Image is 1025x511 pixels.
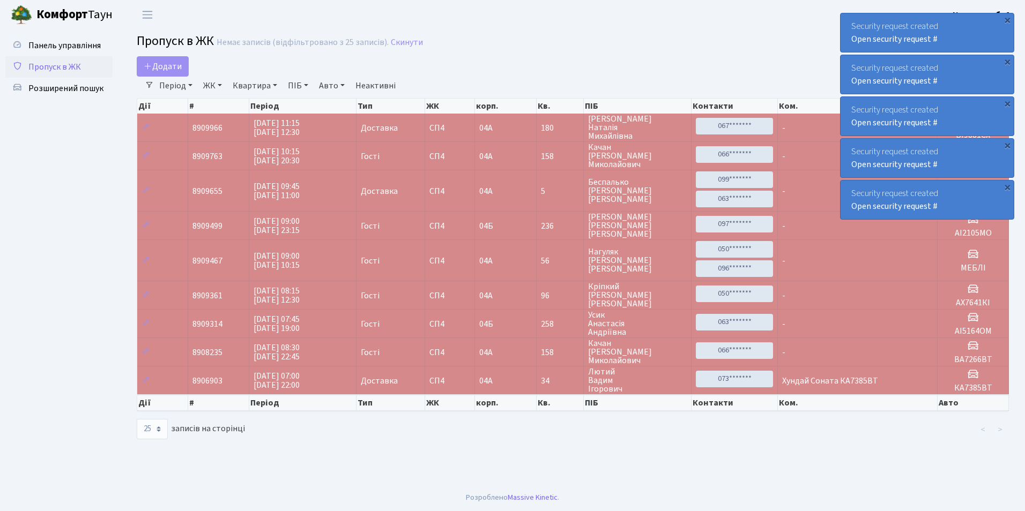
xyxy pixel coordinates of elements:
span: 8906903 [192,375,222,387]
a: Квартира [228,77,281,95]
span: - [782,151,785,162]
h5: ВА7266ВТ [942,355,1004,365]
span: Пропуск в ЖК [137,32,214,50]
a: Open security request # [851,200,938,212]
span: Гості [361,320,380,328]
th: ПІБ [584,99,692,114]
div: Security request created [841,13,1014,52]
span: Лютий Вадим Ігорович [588,367,687,393]
span: [DATE] 11:15 [DATE] 12:30 [254,117,300,138]
span: Гості [361,257,380,265]
span: - [782,347,785,358]
th: ЖК [425,99,475,114]
span: СП4 [429,152,470,161]
div: Security request created [841,55,1014,94]
a: Open security request # [851,75,938,87]
span: Доставка [361,124,398,132]
a: Панель управління [5,35,113,56]
span: [PERSON_NAME] [PERSON_NAME] [PERSON_NAME] [588,213,687,238]
button: Переключити навігацію [134,6,161,24]
a: Massive Kinetic [508,492,558,503]
span: 8908235 [192,347,222,358]
span: 8909655 [192,185,222,197]
span: 04А [479,185,493,197]
span: [DATE] 09:00 [DATE] 10:15 [254,250,300,271]
div: × [1002,56,1013,67]
a: Авто [315,77,349,95]
th: Тип [356,99,426,114]
span: 04А [479,151,493,162]
span: 34 [541,377,579,385]
label: записів на сторінці [137,419,245,439]
div: × [1002,140,1013,151]
a: ПІБ [284,77,313,95]
span: [DATE] 09:00 [DATE] 23:15 [254,215,300,236]
span: - [782,122,785,134]
th: Кв. [537,395,584,411]
div: Security request created [841,139,1014,177]
a: Період [155,77,197,95]
span: [DATE] 08:30 [DATE] 22:45 [254,342,300,363]
span: СП4 [429,377,470,385]
th: # [188,99,249,114]
a: Open security request # [851,33,938,45]
th: Тип [356,395,426,411]
th: ЖК [425,395,475,411]
th: Дії [137,99,188,114]
th: Ком. [778,99,938,114]
span: 8909499 [192,220,222,232]
div: × [1002,182,1013,192]
span: СП4 [429,257,470,265]
span: Беспалько [PERSON_NAME] [PERSON_NAME] [588,178,687,204]
select: записів на сторінці [137,419,168,439]
th: Контакти [692,99,778,114]
span: Гості [361,291,380,300]
span: СП4 [429,222,470,230]
span: - [782,318,785,330]
a: Додати [137,56,189,77]
span: Пропуск в ЖК [28,61,81,73]
th: Період [249,395,356,411]
span: Кріпкий [PERSON_NAME] [PERSON_NAME] [588,282,687,308]
h5: АХ7641КІ [942,298,1004,308]
b: Комфорт [36,6,88,23]
a: Open security request # [851,117,938,129]
a: Скинути [391,37,423,48]
th: # [188,395,249,411]
span: 258 [541,320,579,328]
span: [DATE] 07:45 [DATE] 19:00 [254,313,300,334]
span: 8909763 [192,151,222,162]
span: Гості [361,348,380,357]
span: СП4 [429,187,470,196]
h5: АІ2105МО [942,228,1004,238]
th: корп. [475,99,537,114]
span: 8909314 [192,318,222,330]
span: СП4 [429,124,470,132]
img: logo.png [11,4,32,26]
span: [PERSON_NAME] Наталія Михайлівна [588,115,687,140]
div: Немає записів (відфільтровано з 25 записів). [217,37,389,48]
div: Security request created [841,97,1014,136]
span: - [782,185,785,197]
div: Розроблено . [466,492,559,504]
th: ПІБ [584,395,692,411]
span: 158 [541,152,579,161]
span: Доставка [361,377,398,385]
span: 04Б [479,220,493,232]
span: - [782,220,785,232]
span: [DATE] 09:45 [DATE] 11:00 [254,181,300,201]
span: 5 [541,187,579,196]
span: Додати [144,61,182,72]
span: [DATE] 08:15 [DATE] 12:30 [254,285,300,306]
span: Панель управління [28,40,101,51]
span: 8909966 [192,122,222,134]
h5: АІ5164ОМ [942,326,1004,336]
span: 180 [541,124,579,132]
span: 8909361 [192,290,222,302]
span: Качан [PERSON_NAME] Миколайович [588,143,687,169]
a: Консьєрж б. 4. [953,9,1012,21]
span: 8909467 [192,255,222,267]
th: Авто [938,395,1009,411]
th: Ком. [778,395,938,411]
